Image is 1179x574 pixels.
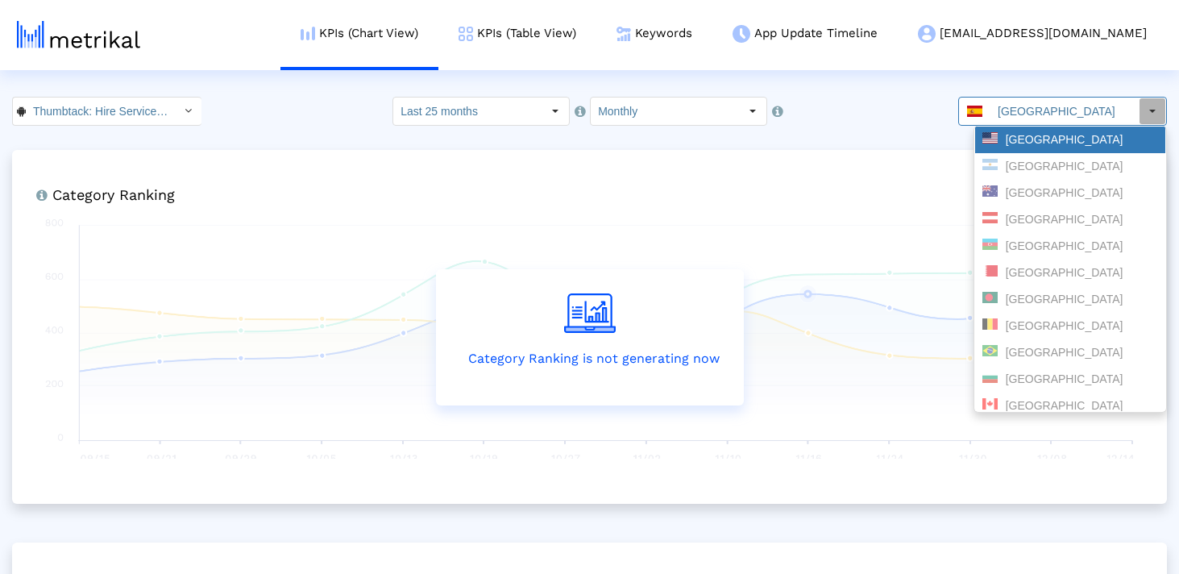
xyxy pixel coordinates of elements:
[982,185,1158,201] div: [GEOGRAPHIC_DATA]
[982,318,1158,334] div: [GEOGRAPHIC_DATA]
[982,132,1158,148] div: [GEOGRAPHIC_DATA]
[982,372,1158,387] div: [GEOGRAPHIC_DATA]
[982,159,1158,174] div: [GEOGRAPHIC_DATA]
[982,345,1158,360] div: [GEOGRAPHIC_DATA]
[982,265,1158,281] div: [GEOGRAPHIC_DATA]
[982,239,1158,254] div: [GEOGRAPHIC_DATA]
[733,25,750,43] img: app-update-menu-icon.png
[301,27,315,40] img: kpi-chart-menu-icon.png
[542,98,569,125] div: Select
[460,349,720,368] p: Category Ranking is not generating now
[1139,98,1166,125] div: Select
[564,293,616,333] img: create-report
[982,292,1158,307] div: [GEOGRAPHIC_DATA]
[739,98,766,125] div: Select
[918,25,936,43] img: my-account-menu-icon.png
[616,27,631,41] img: keywords.png
[44,182,1135,204] h6: Category Ranking
[982,398,1158,414] div: [GEOGRAPHIC_DATA]
[982,212,1158,227] div: [GEOGRAPHIC_DATA]
[17,21,140,48] img: metrical-logo-light.png
[459,27,473,41] img: kpi-table-menu-icon.png
[174,98,201,125] div: Select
